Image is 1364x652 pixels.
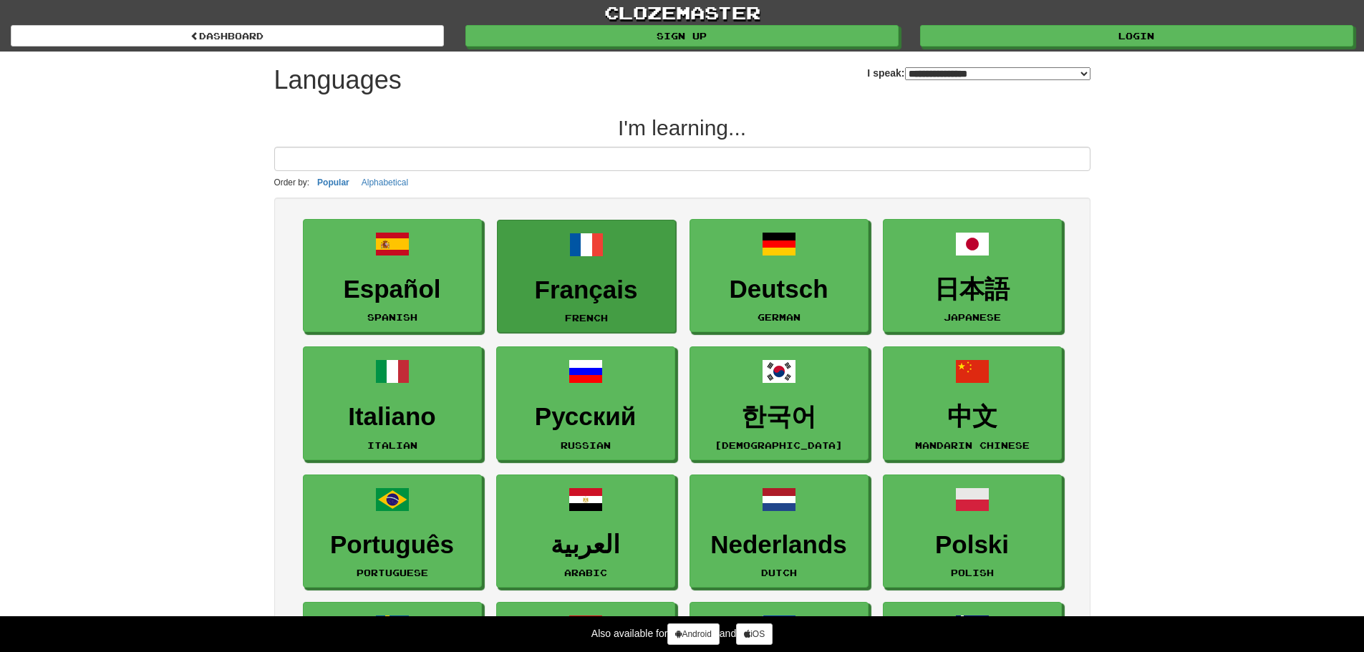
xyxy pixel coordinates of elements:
[891,403,1054,431] h3: 中文
[496,475,675,588] a: العربيةArabic
[367,440,417,450] small: Italian
[761,568,797,578] small: Dutch
[891,531,1054,559] h3: Polski
[951,568,994,578] small: Polish
[504,531,667,559] h3: العربية
[565,313,608,323] small: French
[915,440,1030,450] small: Mandarin Chinese
[311,403,474,431] h3: Italiano
[697,276,861,303] h3: Deutsch
[690,219,869,333] a: DeutschGerman
[905,67,1090,80] select: I speak:
[667,623,719,645] a: Android
[891,276,1054,303] h3: 日本語
[736,623,773,645] a: iOS
[867,66,1090,80] label: I speak:
[505,276,668,304] h3: Français
[274,177,310,188] small: Order by:
[311,276,474,303] h3: Español
[11,25,444,47] a: dashboard
[497,220,676,334] a: FrançaisFrench
[920,25,1353,47] a: Login
[758,312,800,322] small: German
[697,403,861,431] h3: 한국어
[303,219,482,333] a: EspañolSpanish
[357,175,412,190] button: Alphabetical
[311,531,474,559] h3: Português
[303,475,482,588] a: PortuguêsPortuguese
[690,346,869,460] a: 한국어[DEMOGRAPHIC_DATA]
[303,346,482,460] a: ItalianoItalian
[367,312,417,322] small: Spanish
[883,346,1062,460] a: 中文Mandarin Chinese
[715,440,843,450] small: [DEMOGRAPHIC_DATA]
[561,440,611,450] small: Russian
[357,568,428,578] small: Portuguese
[274,116,1090,140] h2: I'm learning...
[564,568,607,578] small: Arabic
[883,219,1062,333] a: 日本語Japanese
[883,475,1062,588] a: PolskiPolish
[274,66,402,94] h1: Languages
[697,531,861,559] h3: Nederlands
[313,175,354,190] button: Popular
[465,25,899,47] a: Sign up
[690,475,869,588] a: NederlandsDutch
[504,403,667,431] h3: Русский
[496,346,675,460] a: РусскийRussian
[944,312,1001,322] small: Japanese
